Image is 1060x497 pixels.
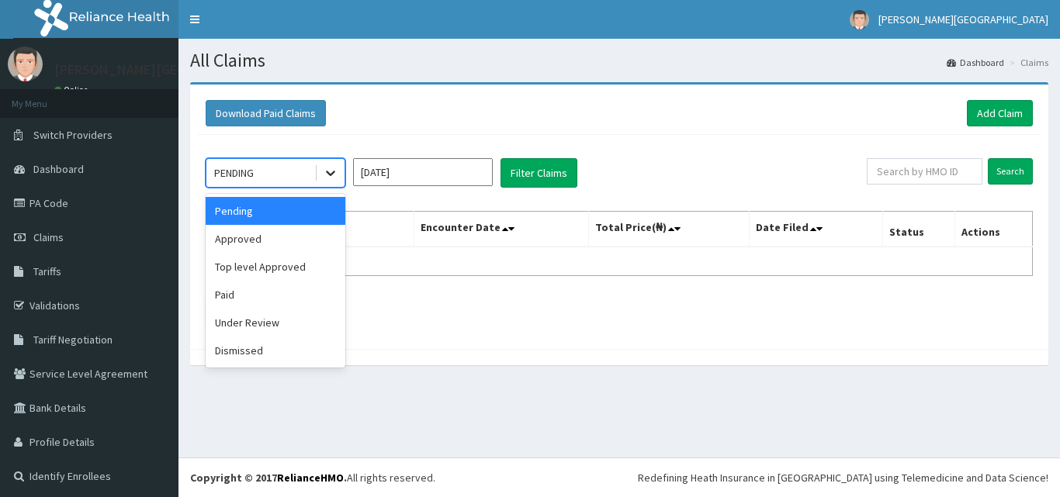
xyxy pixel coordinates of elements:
[206,253,345,281] div: Top level Approved
[206,225,345,253] div: Approved
[947,56,1004,69] a: Dashboard
[206,281,345,309] div: Paid
[414,212,588,247] th: Encounter Date
[638,470,1048,485] div: Redefining Heath Insurance in [GEOGRAPHIC_DATA] using Telemedicine and Data Science!
[54,85,92,95] a: Online
[501,158,577,188] button: Filter Claims
[206,100,326,126] button: Download Paid Claims
[54,63,284,77] p: [PERSON_NAME][GEOGRAPHIC_DATA]
[878,12,1048,26] span: [PERSON_NAME][GEOGRAPHIC_DATA]
[988,158,1033,185] input: Search
[206,337,345,364] div: Dismissed
[190,50,1048,71] h1: All Claims
[206,309,345,337] div: Under Review
[883,212,955,247] th: Status
[33,128,113,142] span: Switch Providers
[1006,56,1048,69] li: Claims
[178,457,1060,497] footer: All rights reserved.
[33,230,64,244] span: Claims
[850,10,869,29] img: User Image
[353,158,493,186] input: Select Month and Year
[33,162,84,176] span: Dashboard
[954,212,1032,247] th: Actions
[588,212,750,247] th: Total Price(₦)
[214,165,254,181] div: PENDING
[277,471,344,485] a: RelianceHMO
[867,158,982,185] input: Search by HMO ID
[8,47,43,81] img: User Image
[33,264,61,278] span: Tariffs
[967,100,1033,126] a: Add Claim
[190,471,347,485] strong: Copyright © 2017 .
[33,333,113,347] span: Tariff Negotiation
[206,197,345,225] div: Pending
[750,212,883,247] th: Date Filed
